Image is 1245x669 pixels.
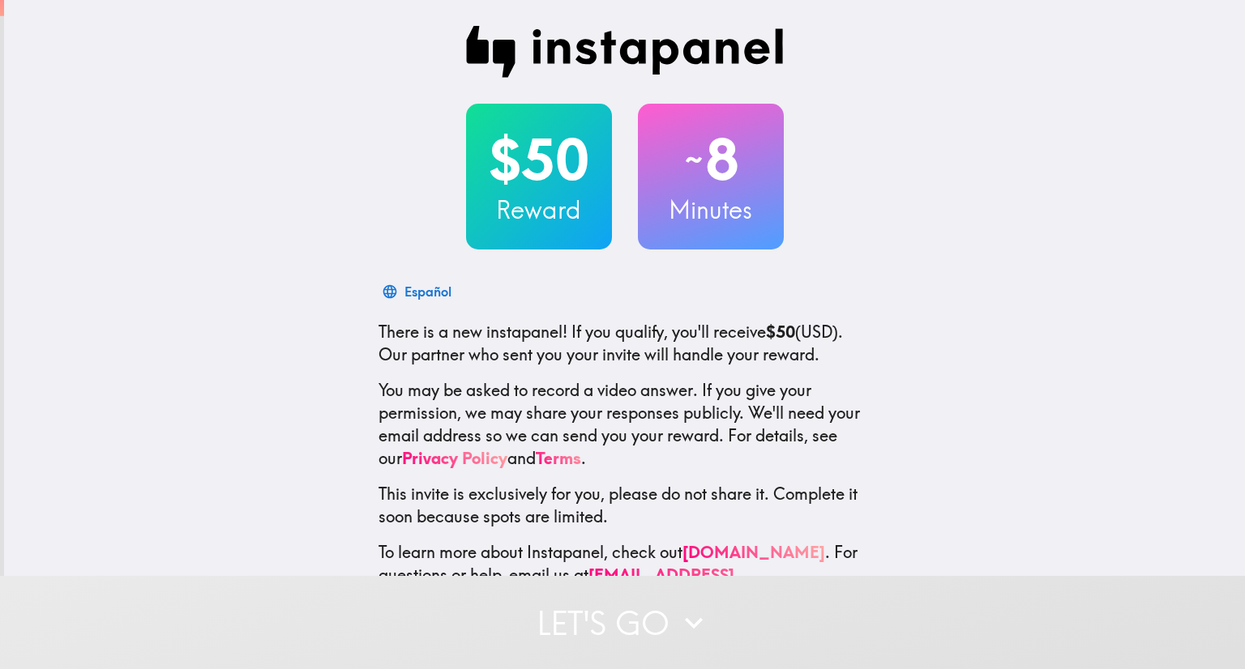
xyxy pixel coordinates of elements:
a: [DOMAIN_NAME] [682,542,825,562]
div: Español [404,280,451,303]
a: Privacy Policy [402,448,507,468]
p: To learn more about Instapanel, check out . For questions or help, email us at . [379,541,871,609]
p: This invite is exclusively for you, please do not share it. Complete it soon because spots are li... [379,483,871,528]
p: If you qualify, you'll receive (USD) . Our partner who sent you your invite will handle your reward. [379,321,871,366]
span: There is a new instapanel! [379,322,567,342]
a: Terms [536,448,581,468]
img: Instapanel [466,26,784,78]
b: $50 [766,322,795,342]
h3: Reward [466,193,612,227]
h2: 8 [638,126,784,193]
h3: Minutes [638,193,784,227]
button: Español [379,275,458,308]
h2: $50 [466,126,612,193]
p: You may be asked to record a video answer. If you give your permission, we may share your respons... [379,379,871,470]
span: ~ [682,135,705,184]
